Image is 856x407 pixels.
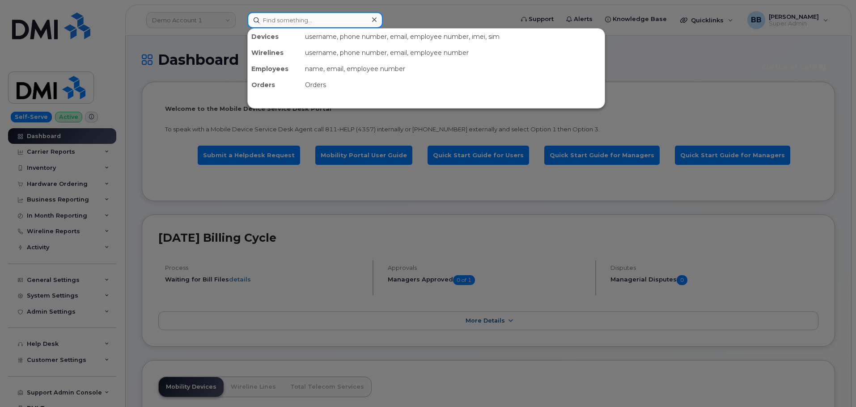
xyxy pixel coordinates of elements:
div: Wirelines [248,45,301,61]
div: Orders [248,77,301,93]
div: username, phone number, email, employee number [301,45,605,61]
div: Devices [248,29,301,45]
div: name, email, employee number [301,61,605,77]
div: Employees [248,61,301,77]
div: username, phone number, email, employee number, imei, sim [301,29,605,45]
div: Orders [301,77,605,93]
